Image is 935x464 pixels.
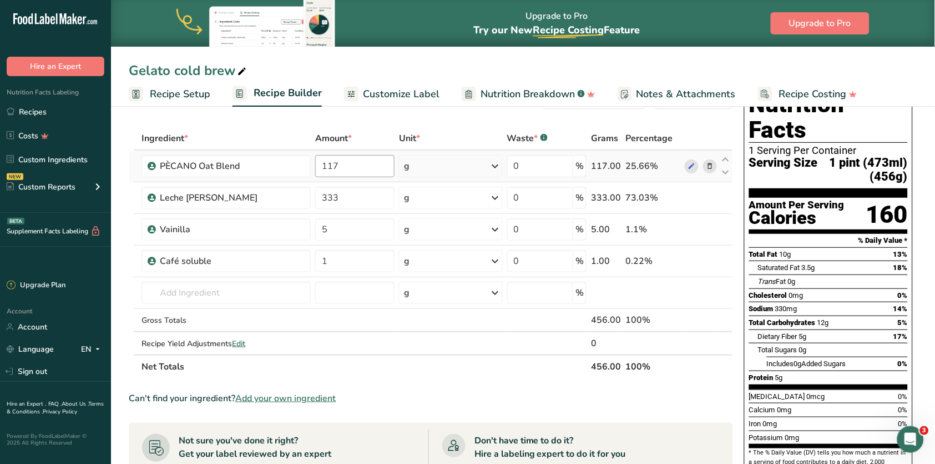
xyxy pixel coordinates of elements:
[7,433,104,446] div: Powered By FoodLabelMaker © 2025 All Rights Reserved
[749,318,816,327] span: Total Carbohydrates
[636,87,736,102] span: Notes & Attachments
[160,223,299,236] div: Vainilla
[749,406,776,414] span: Calcium
[462,82,595,107] a: Nutrition Breakdown
[749,234,908,247] section: % Daily Value *
[749,305,774,313] span: Sodium
[591,313,621,327] div: 456.00
[749,291,787,300] span: Cholesterol
[749,210,845,226] div: Calories
[625,223,680,236] div: 1.1%
[62,400,88,408] a: About Us .
[533,23,604,37] span: Recipe Costing
[141,282,311,304] input: Add Ingredient
[404,191,410,204] div: g
[749,145,908,156] div: 1 Serving Per Container
[749,433,784,442] span: Potassium
[817,318,829,327] span: 12g
[625,191,680,204] div: 73.03%
[7,400,46,408] a: Hire an Expert .
[807,392,825,401] span: 0mcg
[591,255,621,268] div: 1.00
[775,305,797,313] span: 330mg
[7,340,54,359] a: Language
[315,132,352,145] span: Amount
[866,200,908,229] div: 160
[150,87,210,102] span: Recipe Setup
[920,426,929,435] span: 3
[625,132,673,145] span: Percentage
[399,132,420,145] span: Unit
[141,315,311,326] div: Gross Totals
[758,346,797,354] span: Total Sugars
[7,400,104,416] a: Terms & Conditions .
[799,346,807,354] span: 0g
[404,255,410,268] div: g
[160,159,299,173] div: PÈCANO Oat Blend
[893,305,908,313] span: 14%
[898,318,908,327] span: 5%
[758,277,776,286] i: Trans
[625,313,680,327] div: 100%
[591,132,618,145] span: Grams
[589,355,623,378] th: 456.00
[779,87,847,102] span: Recipe Costing
[623,355,683,378] th: 100%
[141,132,188,145] span: Ingredient
[749,420,761,428] span: Iron
[897,426,924,453] iframe: Intercom live chat
[758,82,857,107] a: Recipe Costing
[7,57,104,76] button: Hire an Expert
[473,1,640,47] div: Upgrade to Pro
[749,392,805,401] span: [MEDICAL_DATA]
[767,360,846,368] span: Includes Added Sugars
[232,338,245,349] span: Edit
[898,291,908,300] span: 0%
[618,82,736,107] a: Notes & Attachments
[818,156,908,183] span: 1 pint (473ml) (456g)
[802,263,815,272] span: 3.5g
[7,280,65,291] div: Upgrade Plan
[344,82,439,107] a: Customize Label
[777,406,792,414] span: 0mg
[898,420,908,428] span: 0%
[794,360,802,368] span: 0g
[507,132,548,145] div: Waste
[139,355,589,378] th: Net Totals
[7,173,23,180] div: NEW
[48,400,62,408] a: FAQ .
[591,337,621,350] div: 0
[771,12,870,34] button: Upgrade to Pro
[235,392,336,405] span: Add your own ingredient
[160,191,299,204] div: Leche [PERSON_NAME]
[898,392,908,401] span: 0%
[363,87,439,102] span: Customize Label
[749,250,778,258] span: Total Fat
[591,223,621,236] div: 5.00
[758,332,797,341] span: Dietary Fiber
[893,332,908,341] span: 17%
[788,277,796,286] span: 0g
[481,87,575,102] span: Nutrition Breakdown
[129,82,210,107] a: Recipe Setup
[749,156,818,183] span: Serving Size
[233,81,322,107] a: Recipe Builder
[404,159,410,173] div: g
[404,223,410,236] div: g
[898,360,908,368] span: 0%
[893,263,908,272] span: 18%
[785,433,800,442] span: 0mg
[7,181,75,193] div: Custom Reports
[789,17,851,30] span: Upgrade to Pro
[81,343,104,356] div: EN
[763,420,777,428] span: 0mg
[404,286,410,300] div: g
[129,392,733,405] div: Can't find your ingredient?
[789,291,803,300] span: 0mg
[179,434,331,461] div: Not sure you've done it right? Get your label reviewed by an expert
[758,263,800,272] span: Saturated Fat
[473,23,640,37] span: Try our New Feature
[625,159,680,173] div: 25.66%
[591,159,621,173] div: 117.00
[591,191,621,204] div: 333.00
